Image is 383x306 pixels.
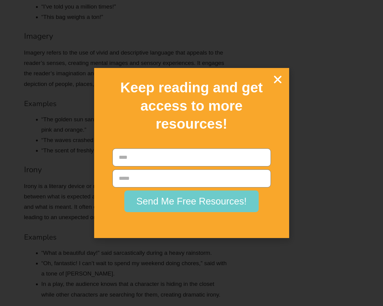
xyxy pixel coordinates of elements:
[137,197,247,206] span: Send Me Free Resources!
[282,237,383,306] iframe: Chat Widget
[272,74,283,85] a: Close
[124,190,259,212] button: Send Me Free Resources!
[112,148,271,215] form: New Form
[105,79,278,133] h2: Keep reading and get access to more resources!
